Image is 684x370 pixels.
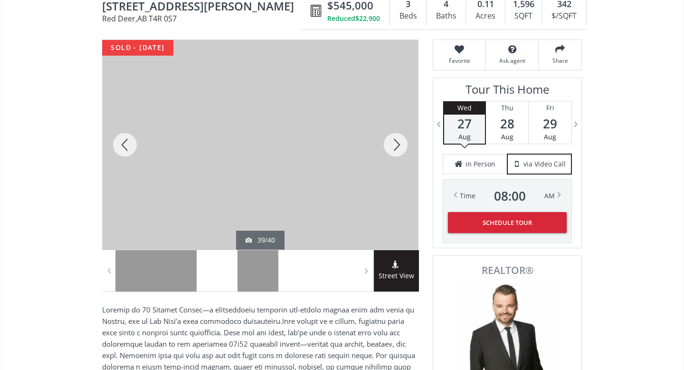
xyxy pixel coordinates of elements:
span: Aug [501,132,513,141]
span: Aug [544,132,556,141]
span: Street View [374,271,419,282]
div: Thu [486,101,528,115]
span: 27 [444,117,485,130]
div: 39/40 [246,235,275,245]
span: Favorite [438,57,481,65]
span: REALTOR® [444,265,571,275]
div: Time AM [460,189,555,203]
div: Beds [395,9,421,23]
span: Aug [458,132,471,141]
div: $/SQFT [547,9,581,23]
span: Red Deer , AB T4R 0S7 [102,15,306,22]
span: 28 [486,117,528,130]
span: Share [543,57,577,65]
div: Wed [444,101,485,115]
div: SQFT [510,9,537,23]
div: sold - [DATE] [102,40,173,56]
div: 93 Lindman Avenue Red Deer, AB T4R 0S7 - Photo 39 of 40 [102,40,418,250]
span: $22,900 [355,14,380,23]
div: Acres [471,9,500,23]
div: Fri [529,101,571,115]
div: Baths [431,9,461,23]
span: in Person [465,159,495,169]
h3: Tour This Home [443,83,572,101]
span: 08 : 00 [494,189,526,203]
span: Ask agent [491,57,533,65]
button: Schedule Tour [448,212,567,233]
span: 29 [529,117,571,130]
span: via Video Call [523,159,566,169]
div: Reduced [327,14,380,23]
